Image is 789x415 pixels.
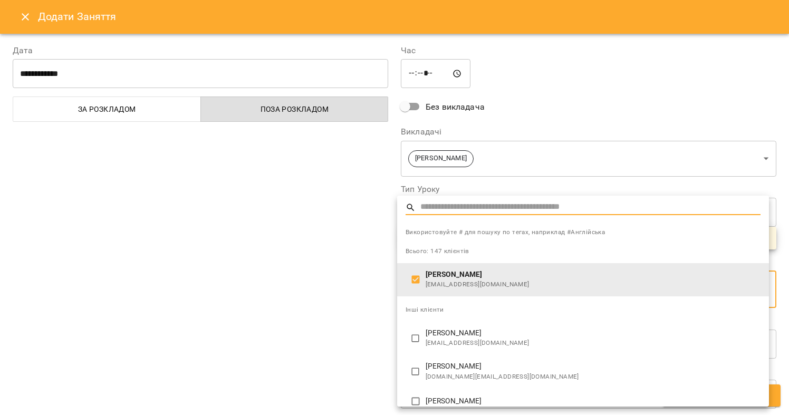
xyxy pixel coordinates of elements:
span: Інші клієнти [406,306,444,313]
p: [PERSON_NAME] [426,396,761,407]
p: [PERSON_NAME] [426,269,761,280]
span: [DOMAIN_NAME][EMAIL_ADDRESS][DOMAIN_NAME] [426,372,761,382]
span: [EMAIL_ADDRESS][DOMAIN_NAME] [426,279,761,290]
span: Всього: 147 клієнтів [406,247,469,255]
span: Використовуйте # для пошуку по тегах, наприклад #Англійська [406,227,761,238]
span: [EMAIL_ADDRESS][DOMAIN_NAME] [426,338,761,349]
p: [PERSON_NAME] [426,328,761,339]
p: [PERSON_NAME] [426,361,761,372]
